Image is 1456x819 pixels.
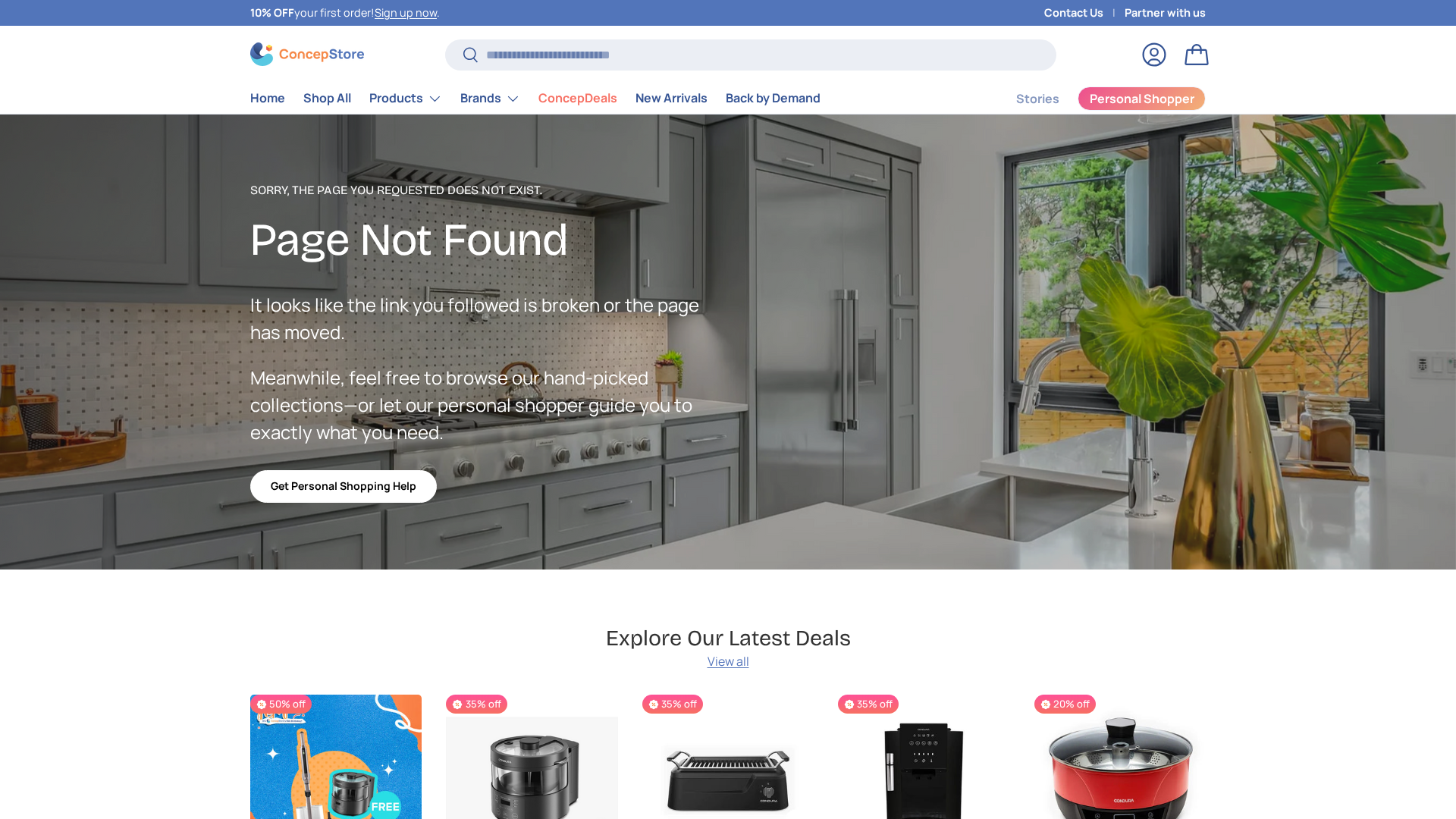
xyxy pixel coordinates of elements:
h2: Page Not Found [250,212,728,268]
summary: Products [360,83,451,114]
a: View all [708,652,749,670]
nav: Primary [250,83,821,114]
p: Meanwhile, feel free to browse our hand-picked collections—or let our personal shopper guide you ... [250,364,728,446]
span: 35% off [642,695,703,714]
p: Sorry, the page you requested does not exist. [250,181,728,199]
a: Contact Us [1044,5,1125,21]
strong: 10% OFF [250,5,294,20]
a: Sign up now [375,5,437,20]
a: Home [250,83,285,113]
img: ConcepStore [250,42,364,66]
span: Personal Shopper [1090,93,1194,105]
a: Shop All [303,83,351,113]
span: 50% off [250,695,312,714]
a: Brands [460,83,520,114]
a: Stories [1016,84,1059,114]
span: 20% off [1034,695,1096,714]
summary: Brands [451,83,529,114]
span: 35% off [446,695,507,714]
nav: Secondary [980,83,1206,114]
p: It looks like the link you followed is broken or the page has moved. [250,291,728,346]
a: Back by Demand [726,83,821,113]
a: Personal Shopper [1078,86,1206,111]
span: 35% off [838,695,899,714]
a: Products [369,83,442,114]
a: New Arrivals [635,83,708,113]
p: your first order! . [250,5,440,21]
a: Partner with us [1125,5,1206,21]
a: Get Personal Shopping Help [250,470,437,503]
h2: Explore Our Latest Deals [606,624,851,652]
a: ConcepDeals [538,83,617,113]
